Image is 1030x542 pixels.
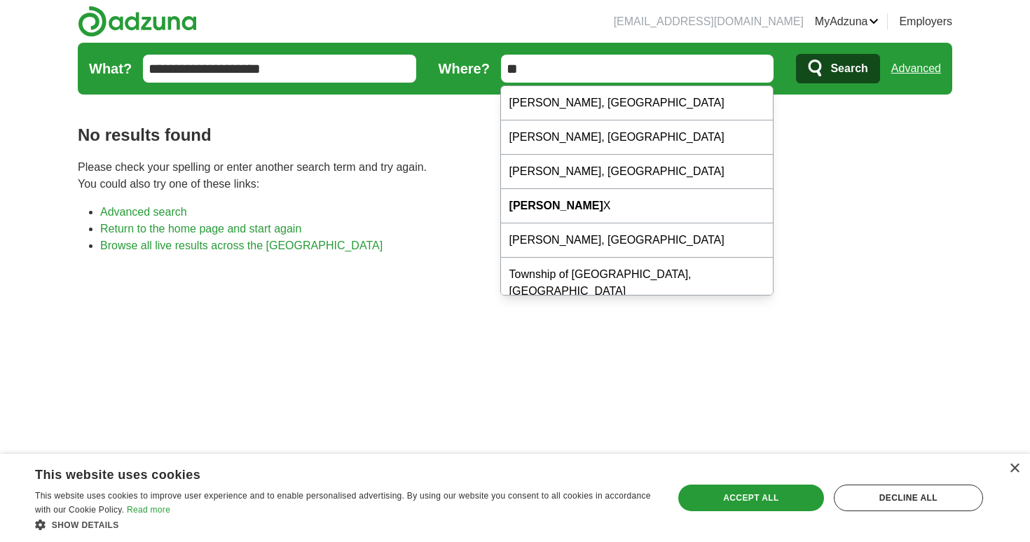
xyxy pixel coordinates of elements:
[35,491,651,515] span: This website uses cookies to improve user experience and to enable personalised advertising. By u...
[78,123,952,148] h1: No results found
[78,159,952,193] p: Please check your spelling or enter another search term and try again. You could also try one of ...
[35,517,654,531] div: Show details
[89,58,132,79] label: What?
[796,54,879,83] button: Search
[1009,464,1019,474] div: Close
[127,505,170,515] a: Read more, opens a new window
[834,485,983,511] div: Decline all
[678,485,824,511] div: Accept all
[52,520,119,530] span: Show details
[78,6,197,37] img: Adzuna logo
[439,58,490,79] label: Where?
[100,239,383,251] a: Browse all live results across the [GEOGRAPHIC_DATA]
[100,223,301,235] a: Return to the home page and start again
[614,13,804,30] li: [EMAIL_ADDRESS][DOMAIN_NAME]
[815,13,879,30] a: MyAdzuna
[100,206,187,218] a: Advanced search
[891,55,941,83] a: Advanced
[899,13,952,30] a: Employers
[830,55,867,83] span: Search
[35,462,619,483] div: This website uses cookies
